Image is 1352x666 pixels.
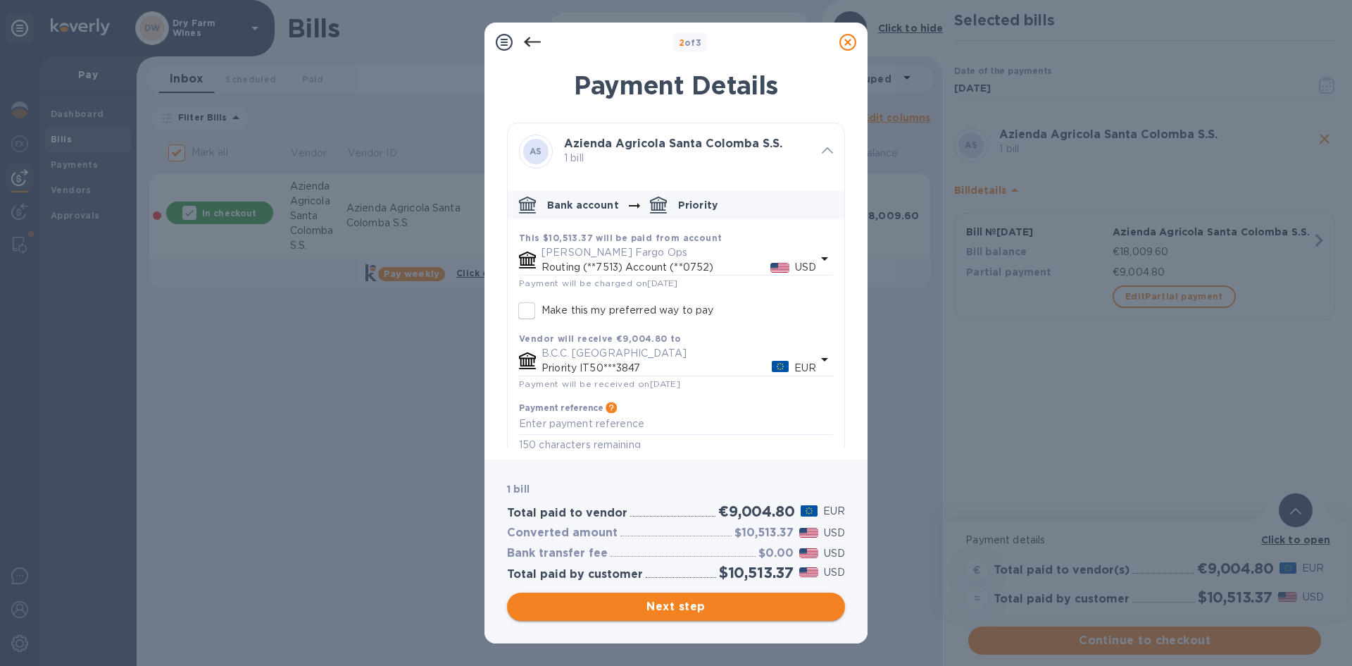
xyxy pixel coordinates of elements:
b: This $10,513.37 will be paid from account [519,233,722,243]
h2: €9,004.80 [718,502,794,520]
img: USD [799,528,818,538]
h3: Total paid by customer [507,568,643,581]
button: Next step [507,593,845,621]
img: USD [799,567,818,577]
p: EUR [794,361,816,376]
p: USD [824,526,845,541]
h3: Bank transfer fee [507,547,608,560]
p: Routing (**7513) Account (**0752) [542,260,770,275]
p: EUR [823,504,845,519]
span: 2 [679,37,684,48]
h3: $10,513.37 [734,526,794,540]
p: Priority IT50***3847 [542,361,772,376]
span: Payment will be charged on [DATE] [519,278,678,288]
p: Priority [678,198,718,212]
h3: Converted amount [507,526,618,540]
p: Bank account [547,198,619,212]
div: ASAzienda Agricola Santa Colomba S.S. 1 bill [508,123,844,180]
img: USD [799,548,818,558]
h3: Total paid to vendor [507,507,627,520]
span: Payment will be received on [DATE] [519,378,680,389]
p: 150 characters remaining [519,437,833,453]
p: USD [824,565,845,580]
img: USD [770,263,789,273]
p: USD [824,546,845,561]
b: Azienda Agricola Santa Colomba S.S. [564,137,782,150]
p: 1 bill [564,151,810,166]
div: default-method [508,185,844,464]
b: 1 bill [507,483,530,495]
p: [PERSON_NAME] Fargo Ops [542,245,816,260]
p: Make this my preferred way to pay [542,303,713,318]
h3: $0.00 [758,547,794,560]
b: Vendor will receive €9,004.80 to [519,333,682,344]
p: B.C.C. [GEOGRAPHIC_DATA] [542,346,816,361]
h3: Payment reference [519,403,603,413]
p: USD [795,260,816,275]
h2: $10,513.37 [719,564,794,581]
b: AS [530,146,542,156]
b: of 3 [679,37,702,48]
h1: Payment Details [507,70,845,100]
span: Next step [518,598,834,615]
